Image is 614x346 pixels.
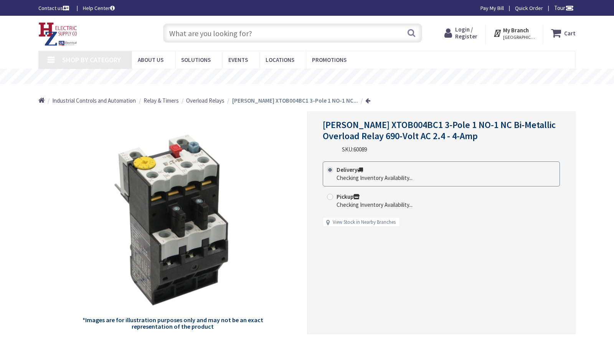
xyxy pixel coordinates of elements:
[83,4,115,12] a: Help Center
[186,96,224,105] a: Overload Relays
[333,219,396,226] a: View Stock in Nearby Branches
[503,34,536,40] span: [GEOGRAPHIC_DATA], [GEOGRAPHIC_DATA]
[515,4,543,12] a: Quick Order
[444,26,477,40] a: Login / Register
[551,26,576,40] a: Cart
[564,26,576,40] strong: Cart
[455,26,477,40] span: Login / Register
[81,128,264,311] img: Eaton XTOB004BC1 3-Pole 1 NO-1 NC Bi-Metallic Overload Relay 690-Volt AC 2.4 - 4-Amp
[323,119,556,142] span: [PERSON_NAME] XTOB004BC1 3-Pole 1 NO-1 NC Bi-Metallic Overload Relay 690-Volt AC 2.4 - 4-Amp
[38,4,71,12] a: Contact us
[138,56,163,63] span: About Us
[181,56,211,63] span: Solutions
[312,56,347,63] span: Promotions
[554,4,574,12] span: Tour
[38,22,78,46] img: HZ Electric Supply
[503,27,529,34] strong: My Branch
[493,26,536,40] div: My Branch [GEOGRAPHIC_DATA], [GEOGRAPHIC_DATA]
[52,96,136,105] a: Industrial Controls and Automation
[163,23,422,43] input: What are you looking for?
[337,174,413,182] div: Checking Inventory Availability...
[81,317,264,330] h5: *Images are for illustration purposes only and may not be an exact representation of the product
[186,97,224,104] span: Overload Relays
[266,56,294,63] span: Locations
[232,97,358,104] strong: [PERSON_NAME] XTOB004BC1 3-Pole 1 NO-1 NC...
[144,97,179,104] span: Relay & Timers
[337,201,413,209] div: Checking Inventory Availability...
[62,55,121,64] span: Shop By Category
[246,73,382,81] rs-layer: Free Same Day Pickup at 8 Locations
[144,96,179,105] a: Relay & Timers
[337,166,363,173] strong: Delivery
[337,193,360,200] strong: Pickup
[52,97,136,104] span: Industrial Controls and Automation
[342,145,367,153] div: SKU:
[353,146,367,153] span: 60089
[228,56,248,63] span: Events
[480,4,504,12] a: Pay My Bill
